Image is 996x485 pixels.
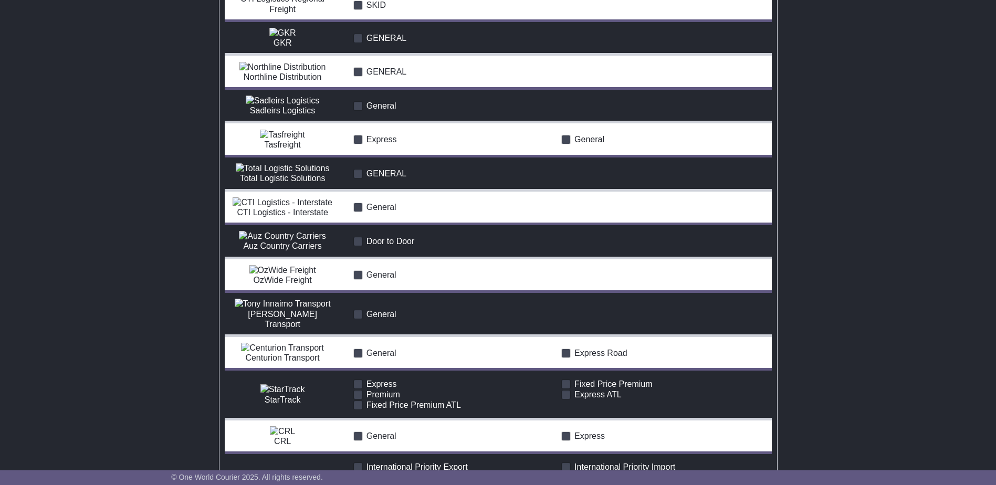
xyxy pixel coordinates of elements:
[574,462,675,471] span: International Priority Import
[239,231,326,241] img: Auz Country Carriers
[230,207,336,217] div: CTI Logistics - Interstate
[270,426,295,436] img: CRL
[366,349,396,357] span: General
[230,173,336,183] div: Total Logistic Solutions
[366,462,468,471] span: International Priority Export
[230,395,336,405] div: StarTrack
[230,38,336,48] div: GKR
[230,241,336,251] div: Auz Country Carriers
[574,135,604,144] span: General
[366,101,396,110] span: General
[366,169,406,178] span: GENERAL
[574,349,627,357] span: Express Road
[366,67,406,76] span: GENERAL
[366,270,396,279] span: General
[366,1,386,9] span: SKID
[230,140,336,150] div: Tasfreight
[233,197,332,207] img: CTI Logistics - Interstate
[366,237,415,246] span: Door to Door
[269,28,296,38] img: GKR
[366,34,406,43] span: GENERAL
[235,299,331,309] img: Tony Innaimo Transport
[230,106,336,115] div: Sadleirs Logistics
[260,384,305,394] img: StarTrack
[366,135,397,144] span: Express
[230,72,336,82] div: Northline Distribution
[249,265,316,275] img: OzWide Freight
[239,62,326,72] img: Northline Distribution
[230,353,336,363] div: Centurion Transport
[574,379,652,388] span: Fixed Price Premium
[366,203,396,212] span: General
[366,431,396,440] span: General
[230,275,336,285] div: OzWide Freight
[230,309,336,329] div: [PERSON_NAME] Transport
[241,343,323,353] img: Centurion Transport
[230,436,336,446] div: CRL
[574,390,622,399] span: Express ATL
[366,379,397,388] span: Express
[246,96,320,106] img: Sadleirs Logistics
[366,390,400,399] span: Premium
[260,130,305,140] img: Tasfreight
[366,400,461,409] span: Fixed Price Premium ATL
[236,163,330,173] img: Total Logistic Solutions
[171,473,323,481] span: © One World Courier 2025. All rights reserved.
[574,431,605,440] span: Express
[366,310,396,319] span: General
